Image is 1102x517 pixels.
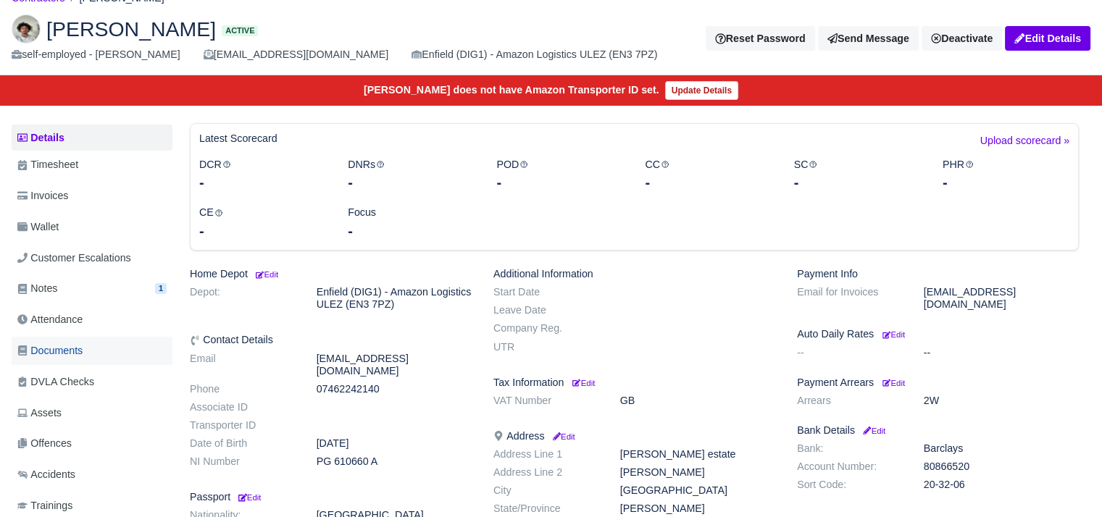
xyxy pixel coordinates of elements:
div: - [496,172,623,193]
dt: Depot: [179,286,306,311]
span: Offences [17,435,72,452]
dt: Start Date [483,286,609,298]
dt: Address Line 1 [483,448,609,461]
div: CE [188,204,337,241]
a: Send Message [818,26,919,51]
div: SC [783,156,932,193]
div: PHR [932,156,1080,193]
dt: Phone [179,383,306,395]
dt: Date of Birth [179,437,306,450]
dt: UTR [483,341,609,353]
span: Assets [17,405,62,421]
dd: PG 610660 A [306,455,483,468]
div: - [348,221,475,241]
small: Edit [572,379,595,387]
dd: [EMAIL_ADDRESS][DOMAIN_NAME] [913,286,1090,311]
div: - [199,221,326,241]
a: Customer Escalations [12,244,172,272]
span: Notes [17,280,57,297]
div: DNRs [337,156,485,193]
button: Reset Password [706,26,814,51]
span: [PERSON_NAME] [46,19,216,39]
dt: Email for Invoices [786,286,913,311]
dt: State/Province [483,503,609,515]
a: Deactivate [922,26,1002,51]
div: - [645,172,772,193]
span: Wallet [17,219,59,235]
a: Edit Details [1005,26,1090,51]
a: Edit [550,430,575,442]
dt: Address Line 2 [483,466,609,479]
div: DCR [188,156,337,193]
a: Update Details [665,81,738,100]
a: Edit [236,491,261,503]
a: Timesheet [12,151,172,179]
a: Upload scorecard » [980,133,1069,156]
small: Edit [550,432,575,441]
span: Active [222,25,258,36]
div: POD [485,156,634,193]
dt: Bank: [786,442,913,455]
span: Documents [17,342,83,359]
div: - [943,172,1069,193]
h6: Payment Arrears [797,377,1079,389]
small: Edit [254,270,278,279]
span: Accidents [17,466,75,483]
a: Wallet [12,213,172,241]
dt: Company Reg. [483,322,609,335]
h6: Tax Information [493,377,775,389]
div: - [199,172,326,193]
dd: GB [609,395,786,407]
dd: [DATE] [306,437,483,450]
dd: [PERSON_NAME] [609,503,786,515]
small: Edit [882,330,905,339]
dt: Email [179,353,306,377]
small: Edit [236,493,261,502]
h6: Home Depot [190,268,472,280]
div: Enfield (DIG1) - Amazon Logistics ULEZ (EN3 7PZ) [412,46,657,63]
dt: VAT Number [483,395,609,407]
span: Attendance [17,311,83,328]
span: Customer Escalations [17,250,131,266]
a: Edit [880,328,905,340]
a: Accidents [12,461,172,489]
h6: Address [493,430,775,442]
a: Assets [12,399,172,427]
span: 1 [155,283,167,294]
h6: Payment Info [797,268,1079,280]
a: Details [12,125,172,151]
a: DVLA Checks [12,368,172,396]
dt: City [483,484,609,497]
a: Notes 1 [12,274,172,303]
a: Documents [12,337,172,365]
dd: [EMAIL_ADDRESS][DOMAIN_NAME] [306,353,483,377]
dd: Enfield (DIG1) - Amazon Logistics ULEZ (EN3 7PZ) [306,286,483,311]
dd: [PERSON_NAME] [609,466,786,479]
div: [EMAIL_ADDRESS][DOMAIN_NAME] [204,46,388,63]
div: self-employed - [PERSON_NAME] [12,46,180,63]
a: Attendance [12,306,172,334]
dt: Leave Date [483,304,609,316]
iframe: Chat Widget [842,350,1102,517]
dt: Sort Code: [786,479,913,491]
span: Trainings [17,497,72,514]
dd: -- [913,347,1090,359]
div: Victor Caballero [1,3,1101,75]
h6: Contact Details [190,334,472,346]
h6: Passport [190,491,472,503]
a: Edit [569,377,595,388]
dt: Arrears [786,395,913,407]
dt: -- [786,347,913,359]
div: CC [634,156,782,193]
span: DVLA Checks [17,374,94,390]
h6: Auto Daily Rates [797,328,1079,340]
dd: 07462242140 [306,383,483,395]
dt: NI Number [179,455,306,468]
a: Invoices [12,182,172,210]
span: Invoices [17,188,68,204]
dd: [GEOGRAPHIC_DATA] [609,484,786,497]
dt: Account Number: [786,461,913,473]
h6: Bank Details [797,424,1079,437]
